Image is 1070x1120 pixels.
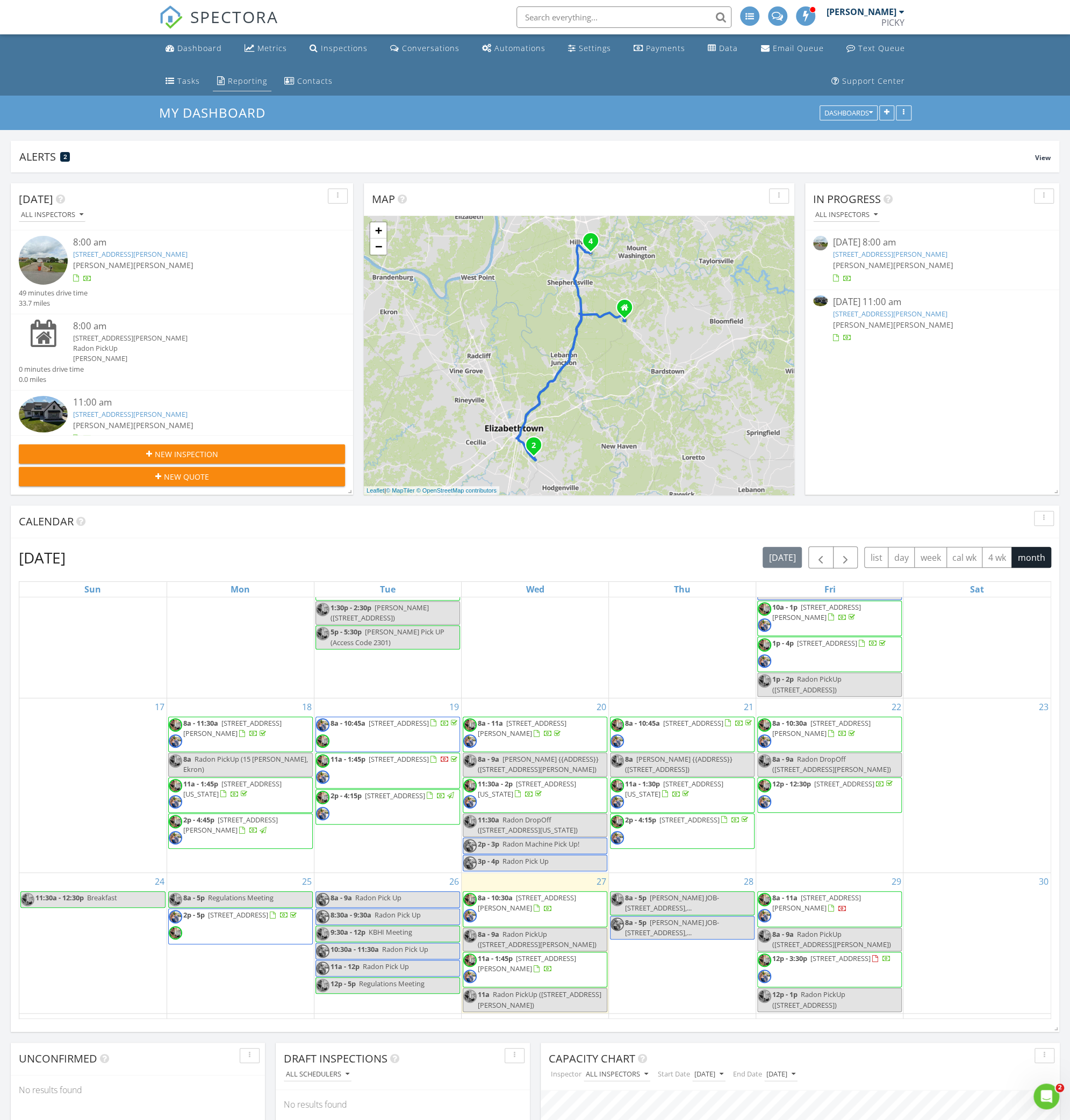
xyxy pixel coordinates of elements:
span: Radon DropOff ([STREET_ADDRESS][US_STATE]) [478,815,578,835]
a: Go to August 17, 2025 [153,698,167,716]
a: Settings [564,39,615,59]
span: [PERSON_NAME] [893,260,953,270]
img: prom25_9999_78.jpg [316,718,329,732]
div: Conversations [402,43,459,53]
img: bf8274bfc87b4e28ab655cc270350d12_1_105_c.jpeg [316,791,329,804]
span: 8a - 5p [625,917,647,927]
img: prom25_9999_78.jpg [316,910,329,923]
a: 2p - 4:15p [STREET_ADDRESS] [331,791,456,800]
span: 8a [625,754,633,764]
td: Go to August 20, 2025 [461,698,608,873]
span: [STREET_ADDRESS][US_STATE] [478,779,576,799]
a: 8a - 10:30a [STREET_ADDRESS][PERSON_NAME] [772,718,871,738]
img: bf8274bfc87b4e28ab655cc270350d12_1_105_c.jpeg [758,893,771,906]
span: 8a - 9a [478,754,499,764]
a: 11a - 1:45p [STREET_ADDRESS] [315,753,460,788]
a: Data [703,39,742,59]
div: [PERSON_NAME] [827,6,896,17]
span: New Quote [164,471,209,482]
img: prom25_9999_78.jpg [758,909,771,922]
img: prom25_9999_78.jpg [463,839,477,852]
a: 11a - 1:30p [STREET_ADDRESS][US_STATE] [610,777,755,813]
button: month [1011,547,1051,568]
div: 121 Liam Ct, Shepherdsville, KY 40165 [591,241,597,247]
div: Inspections [321,43,368,53]
span: [STREET_ADDRESS] [365,791,425,800]
a: 10a - 1p [STREET_ADDRESS][PERSON_NAME] [772,602,861,622]
a: [STREET_ADDRESS][PERSON_NAME] [73,249,188,259]
a: © OpenStreetMap contributors [416,487,497,494]
a: 1p - 4p [STREET_ADDRESS] [772,638,888,648]
div: [PERSON_NAME] [73,353,318,364]
span: [STREET_ADDRESS] [659,815,720,825]
img: prom25_9999_78.jpg [316,770,329,784]
span: [STREET_ADDRESS] [369,718,429,728]
span: Radon Pick Up [375,910,421,920]
button: New Inspection [19,444,345,464]
a: Go to August 27, 2025 [594,873,608,890]
span: 8a [183,754,191,764]
img: prom25_9999_78.jpg [758,795,771,808]
div: Radon PickUp [73,343,318,353]
img: prom25_9999_78.jpg [463,795,477,808]
span: New Inspection [155,449,218,460]
a: 11a - 1:45p [STREET_ADDRESS][PERSON_NAME] [463,952,607,987]
a: Payments [629,39,690,59]
span: Radon Pick Up [382,944,428,954]
a: 11a - 1:30p [STREET_ADDRESS][US_STATE] [625,779,723,799]
span: [STREET_ADDRESS][PERSON_NAME] [478,893,576,913]
div: Dashboard [177,43,222,53]
img: streetview [19,236,68,285]
span: 8a - 9a [331,893,352,902]
span: 1:30p - 2:30p [331,603,371,612]
span: [PERSON_NAME] ([STREET_ADDRESS]) [331,603,429,623]
span: [STREET_ADDRESS][US_STATE] [625,779,723,799]
span: Radon PickUp ([STREET_ADDRESS][PERSON_NAME]) [478,929,597,949]
a: 12p - 12:30p [STREET_ADDRESS] [772,779,895,789]
img: bf8274bfc87b4e28ab655cc270350d12_1_105_c.jpeg [758,718,771,732]
img: bf8274bfc87b4e28ab655cc270350d12_1_105_c.jpeg [758,929,771,943]
a: 8a - 10:45a [STREET_ADDRESS] [331,718,459,728]
img: bf8274bfc87b4e28ab655cc270350d12_1_105_c.jpeg [758,602,771,616]
span: [PERSON_NAME] {{ADDRESS}} ([STREET_ADDRESS]) [625,754,733,774]
button: list [864,547,888,568]
img: prom25_9999_78.jpg [463,856,477,870]
a: Monday [228,582,252,597]
a: Go to August 26, 2025 [447,873,461,890]
button: All Inspectors [813,208,880,222]
span: [PERSON_NAME] [893,320,953,330]
a: 11:30a - 2p [STREET_ADDRESS][US_STATE] [463,777,607,813]
img: 9349660%2Fcover_photos%2FVqgjXfa1yJ79Nbd93Phs%2Fsmall.jpg [19,396,68,432]
button: Previous month [808,546,834,568]
span: 8a - 10:30a [478,893,513,902]
span: [STREET_ADDRESS] [797,638,857,648]
button: Dashboards [820,106,878,121]
a: Inspections [305,39,372,59]
div: Data [719,43,738,53]
span: Breakfast [87,893,117,902]
div: 0.0 miles [19,374,84,385]
a: 8:00 am [STREET_ADDRESS][PERSON_NAME] [PERSON_NAME][PERSON_NAME] 49 minutes drive time 33.7 miles [19,236,345,308]
img: prom25_9999_78.jpg [611,917,624,931]
a: 8a - 10:45a [STREET_ADDRESS] [625,718,754,728]
a: Go to August 24, 2025 [153,873,167,890]
img: bf8274bfc87b4e28ab655cc270350d12_1_105_c.jpeg [758,779,771,792]
a: Support Center [827,71,909,91]
img: bf8274bfc87b4e28ab655cc270350d12_1_105_c.jpeg [169,815,182,828]
button: New Quote [19,467,345,486]
a: Go to August 23, 2025 [1037,698,1051,716]
td: Go to August 21, 2025 [609,698,756,873]
img: prom25_9999_78.jpg [463,909,477,922]
img: bf8274bfc87b4e28ab655cc270350d12_1_105_c.jpeg [316,927,329,941]
div: Reporting [228,76,267,86]
a: 12p - 3:30p [STREET_ADDRESS] [757,952,902,987]
span: 2p - 3p [478,839,499,849]
a: [STREET_ADDRESS][PERSON_NAME] [833,309,947,319]
img: bf8274bfc87b4e28ab655cc270350d12_1_105_c.jpeg [463,754,477,768]
a: Zoom out [370,239,386,255]
span: 1p - 4p [772,638,794,648]
span: [PERSON_NAME] [73,260,133,270]
a: 8a - 11:30a [STREET_ADDRESS][PERSON_NAME] [168,717,313,752]
a: Email Queue [756,39,828,59]
span: 11:30a - 2p [478,779,513,789]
